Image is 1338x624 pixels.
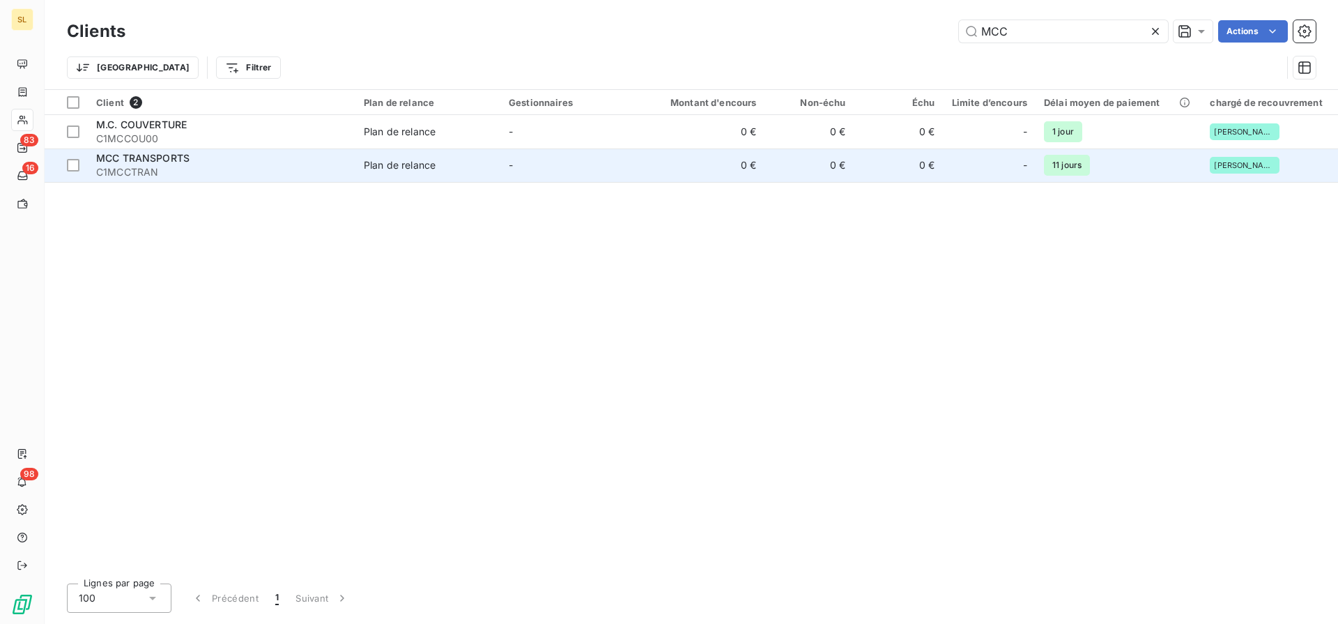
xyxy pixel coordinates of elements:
td: 0 € [854,149,944,182]
span: M.C. COUVERTURE [96,119,187,130]
div: Plan de relance [364,125,436,139]
td: 0 € [645,115,765,149]
div: Plan de relance [364,158,436,172]
span: [PERSON_NAME] [1214,128,1275,136]
button: [GEOGRAPHIC_DATA] [67,56,199,79]
span: 83 [20,134,38,146]
span: [PERSON_NAME] [1214,161,1275,169]
span: 11 jours [1044,155,1090,176]
span: 1 jour [1044,121,1082,142]
span: C1MCCTRAN [96,165,347,179]
td: 0 € [645,149,765,182]
div: SL [11,8,33,31]
button: Précédent [183,584,267,613]
iframe: Intercom live chat [1291,577,1324,610]
span: 1 [275,591,279,605]
td: 0 € [854,115,944,149]
span: 100 [79,591,95,605]
div: Échu [863,97,935,108]
span: - [1023,158,1027,172]
span: 2 [130,96,142,109]
div: Gestionnaires [509,97,637,108]
button: 1 [267,584,287,613]
input: Rechercher [959,20,1168,43]
img: Logo LeanPay [11,593,33,616]
span: - [509,125,513,137]
span: - [1023,125,1027,139]
button: Suivant [287,584,357,613]
span: C1MCCOU00 [96,132,347,146]
div: Délai moyen de paiement [1044,97,1193,108]
div: Plan de relance [364,97,492,108]
button: Filtrer [216,56,280,79]
span: - [509,159,513,171]
div: Non-échu [774,97,846,108]
button: Actions [1218,20,1288,43]
div: Montant d'encours [654,97,757,108]
span: 16 [22,162,38,174]
td: 0 € [765,149,854,182]
span: MCC TRANSPORTS [96,152,190,164]
h3: Clients [67,19,125,44]
span: 98 [20,468,38,480]
td: 0 € [765,115,854,149]
span: Client [96,97,124,108]
div: Limite d’encours [952,97,1027,108]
